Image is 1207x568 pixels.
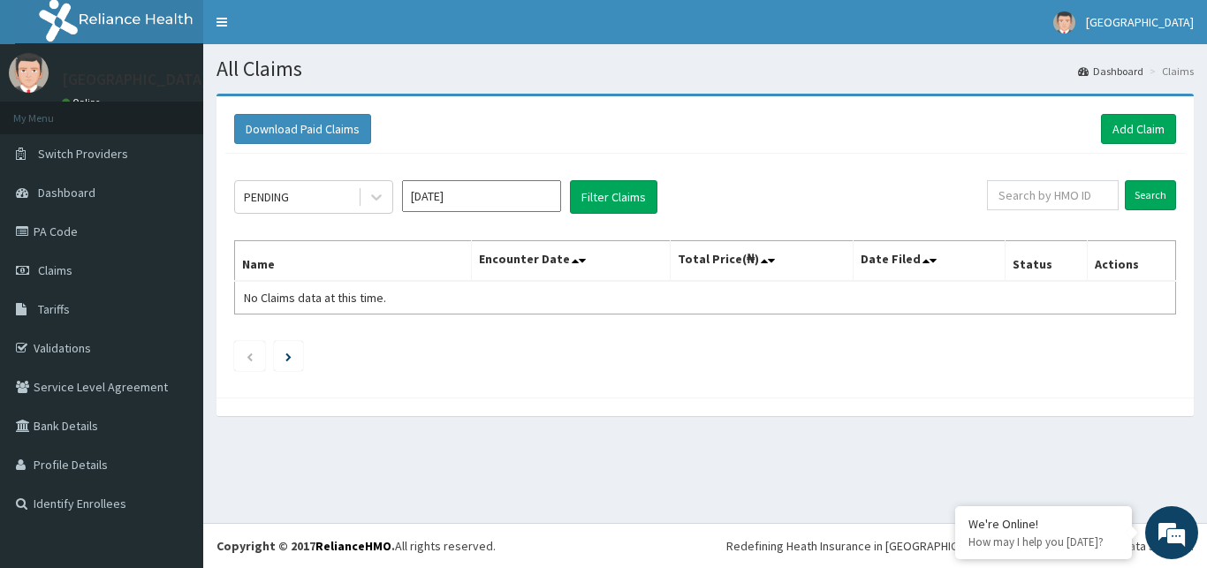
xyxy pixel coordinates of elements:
div: PENDING [244,188,289,206]
span: Tariffs [38,301,70,317]
th: Status [1006,241,1088,282]
span: No Claims data at this time. [244,290,386,306]
div: Redefining Heath Insurance in [GEOGRAPHIC_DATA] using Telemedicine and Data Science! [726,537,1194,555]
button: Filter Claims [570,180,657,214]
li: Claims [1145,64,1194,79]
th: Name [235,241,472,282]
input: Select Month and Year [402,180,561,212]
a: Previous page [246,348,254,364]
a: RelianceHMO [315,538,391,554]
input: Search [1125,180,1176,210]
a: Add Claim [1101,114,1176,144]
button: Download Paid Claims [234,114,371,144]
h1: All Claims [216,57,1194,80]
input: Search by HMO ID [987,180,1119,210]
a: Next page [285,348,292,364]
th: Encounter Date [472,241,670,282]
strong: Copyright © 2017 . [216,538,395,554]
p: [GEOGRAPHIC_DATA] [62,72,208,87]
a: Online [62,96,104,109]
footer: All rights reserved. [203,523,1207,568]
th: Actions [1087,241,1175,282]
a: Dashboard [1078,64,1143,79]
img: User Image [9,53,49,93]
p: How may I help you today? [968,534,1119,549]
div: We're Online! [968,516,1119,532]
span: Claims [38,262,72,278]
span: Switch Providers [38,146,128,162]
th: Date Filed [854,241,1006,282]
img: User Image [1053,11,1075,34]
span: Dashboard [38,185,95,201]
span: [GEOGRAPHIC_DATA] [1086,14,1194,30]
th: Total Price(₦) [670,241,854,282]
